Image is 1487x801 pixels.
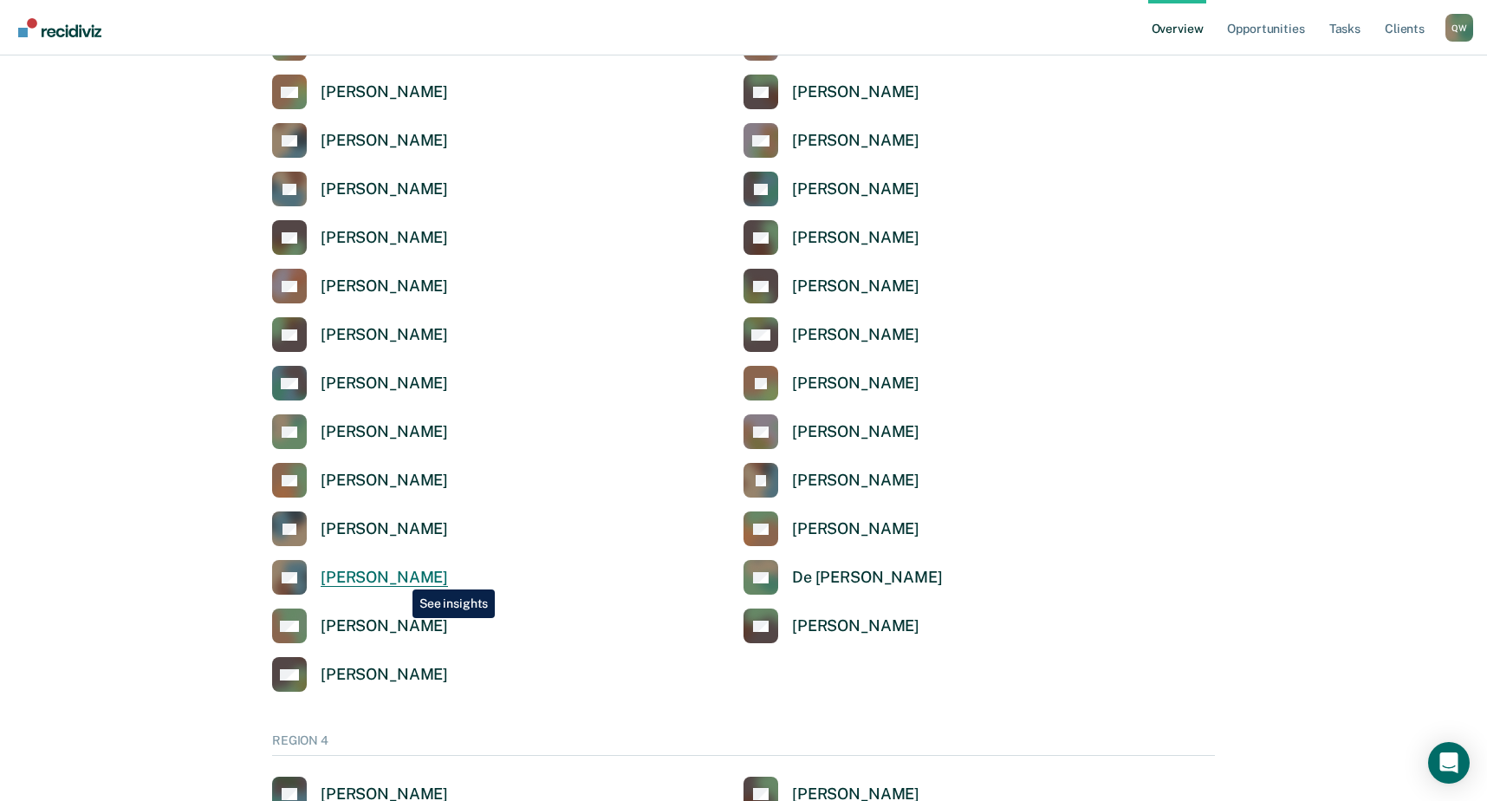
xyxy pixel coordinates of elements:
[321,616,448,636] div: [PERSON_NAME]
[792,228,919,248] div: [PERSON_NAME]
[321,471,448,491] div: [PERSON_NAME]
[792,179,919,199] div: [PERSON_NAME]
[272,123,448,158] a: [PERSON_NAME]
[272,75,448,109] a: [PERSON_NAME]
[792,374,919,394] div: [PERSON_NAME]
[1445,14,1473,42] div: Q W
[18,18,101,37] img: Recidiviz
[792,422,919,442] div: [PERSON_NAME]
[1428,742,1470,784] div: Open Intercom Messenger
[321,374,448,394] div: [PERSON_NAME]
[743,511,919,546] a: [PERSON_NAME]
[792,82,919,102] div: [PERSON_NAME]
[743,366,919,400] a: [PERSON_NAME]
[743,75,919,109] a: [PERSON_NAME]
[272,172,448,206] a: [PERSON_NAME]
[743,269,919,303] a: [PERSON_NAME]
[321,422,448,442] div: [PERSON_NAME]
[272,317,448,352] a: [PERSON_NAME]
[743,609,919,643] a: [PERSON_NAME]
[272,220,448,255] a: [PERSON_NAME]
[272,463,448,498] a: [PERSON_NAME]
[792,277,919,296] div: [PERSON_NAME]
[792,131,919,151] div: [PERSON_NAME]
[321,228,448,248] div: [PERSON_NAME]
[743,560,943,595] a: De [PERSON_NAME]
[321,277,448,296] div: [PERSON_NAME]
[321,519,448,539] div: [PERSON_NAME]
[792,325,919,345] div: [PERSON_NAME]
[272,511,448,546] a: [PERSON_NAME]
[272,560,448,595] a: [PERSON_NAME]
[272,269,448,303] a: [PERSON_NAME]
[743,414,919,449] a: [PERSON_NAME]
[1445,14,1473,42] button: Profile dropdown button
[272,609,448,643] a: [PERSON_NAME]
[272,366,448,400] a: [PERSON_NAME]
[743,220,919,255] a: [PERSON_NAME]
[792,616,919,636] div: [PERSON_NAME]
[743,123,919,158] a: [PERSON_NAME]
[272,733,1215,756] div: REGION 4
[321,131,448,151] div: [PERSON_NAME]
[792,471,919,491] div: [PERSON_NAME]
[321,568,448,588] div: [PERSON_NAME]
[272,657,448,692] a: [PERSON_NAME]
[743,172,919,206] a: [PERSON_NAME]
[321,179,448,199] div: [PERSON_NAME]
[321,82,448,102] div: [PERSON_NAME]
[743,463,919,498] a: [PERSON_NAME]
[792,568,943,588] div: De [PERSON_NAME]
[792,519,919,539] div: [PERSON_NAME]
[321,325,448,345] div: [PERSON_NAME]
[272,414,448,449] a: [PERSON_NAME]
[321,665,448,685] div: [PERSON_NAME]
[743,317,919,352] a: [PERSON_NAME]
